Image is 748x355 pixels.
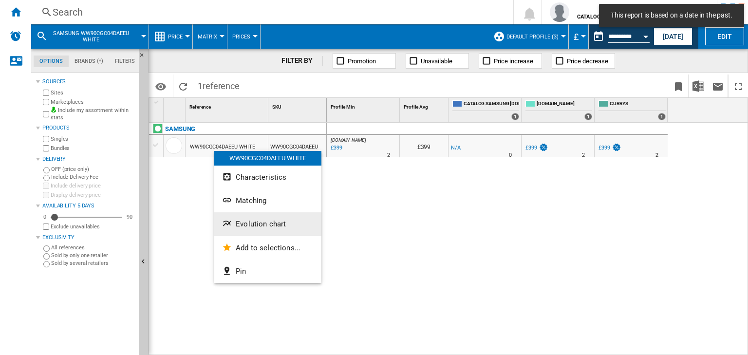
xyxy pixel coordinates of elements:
button: Evolution chart [214,212,321,236]
div: WW90CGC04DAEEU WHITE [214,151,321,166]
button: Pin... [214,260,321,283]
span: This report is based on a date in the past. [608,11,735,20]
span: Evolution chart [236,220,286,228]
span: Add to selections... [236,243,300,252]
button: Add to selections... [214,236,321,260]
button: Matching [214,189,321,212]
span: Characteristics [236,173,286,182]
span: Pin [236,267,246,276]
button: Characteristics [214,166,321,189]
span: Matching [236,196,266,205]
